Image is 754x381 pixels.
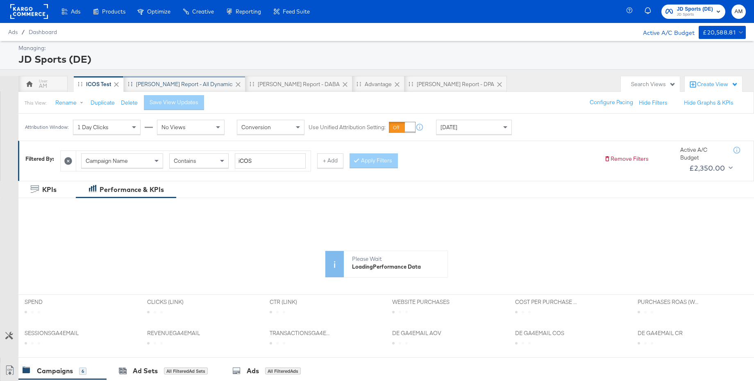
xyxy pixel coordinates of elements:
[409,82,413,86] div: Drag to reorder tab
[86,157,128,164] span: Campaign Name
[102,8,125,15] span: Products
[365,80,392,88] div: Advantage
[18,29,29,35] span: /
[317,153,343,168] button: + Add
[18,52,744,66] div: JD Sports (DE)
[265,367,301,375] div: All Filtered Ads
[133,366,158,376] div: Ad Sets
[71,8,80,15] span: Ads
[235,153,306,169] input: Enter a search term
[192,8,214,15] span: Creative
[686,162,734,175] button: £2,350.00
[50,96,92,110] button: Rename
[357,82,361,86] div: Drag to reorder tab
[417,80,494,88] div: [PERSON_NAME] Report - DPA
[91,99,115,107] button: Duplicate
[79,367,86,375] div: 6
[731,5,746,19] button: AM
[147,8,170,15] span: Optimize
[441,123,457,131] span: [DATE]
[86,80,111,88] div: iCOS Test
[39,82,47,90] div: AM
[697,80,738,89] div: Create View
[680,146,725,161] div: Active A/C Budget
[25,155,54,163] div: Filtered By:
[164,367,208,375] div: All Filtered Ad Sets
[247,366,259,376] div: Ads
[25,124,69,130] div: Attribution Window:
[703,27,736,38] div: £20,588.81
[42,185,57,194] div: KPIs
[128,82,132,86] div: Drag to reorder tab
[241,123,271,131] span: Conversion
[25,100,46,106] div: This View:
[634,26,695,38] div: Active A/C Budget
[29,29,57,35] a: Dashboard
[258,80,340,88] div: [PERSON_NAME] Report - DABA
[121,99,138,107] button: Delete
[604,155,649,163] button: Remove Filters
[77,123,109,131] span: 1 Day Clicks
[283,8,310,15] span: Feed Suite
[699,26,746,39] button: £20,588.81
[689,162,725,174] div: £2,350.00
[136,80,233,88] div: [PERSON_NAME] Report - All Dynamic
[250,82,254,86] div: Drag to reorder tab
[100,185,164,194] div: Performance & KPIs
[78,82,82,86] div: Drag to reorder tab
[661,5,725,19] button: JD Sports (DE)JD Sports
[639,99,668,107] button: Hide Filters
[677,11,713,18] span: JD Sports
[735,7,743,16] span: AM
[677,5,713,14] span: JD Sports (DE)
[37,366,73,376] div: Campaigns
[18,44,744,52] div: Managing:
[8,29,18,35] span: Ads
[161,123,186,131] span: No Views
[236,8,261,15] span: Reporting
[684,99,734,107] button: Hide Graphs & KPIs
[174,157,196,164] span: Contains
[309,123,386,131] label: Use Unified Attribution Setting:
[631,80,676,88] div: Search Views
[584,95,639,110] button: Configure Pacing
